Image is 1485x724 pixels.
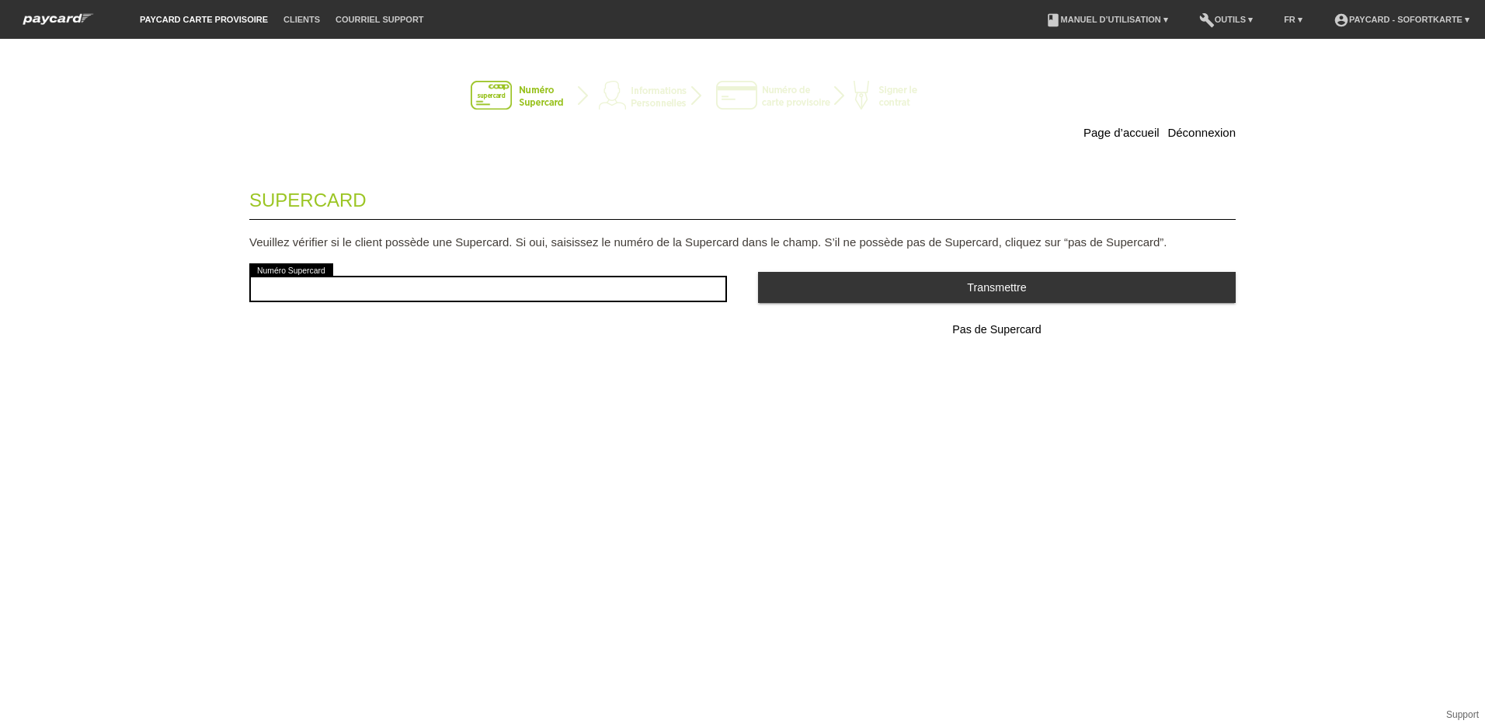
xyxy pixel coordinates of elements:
a: FR ▾ [1276,15,1310,24]
a: Clients [276,15,328,24]
span: Transmettre [967,281,1027,294]
a: buildOutils ▾ [1191,15,1261,24]
a: paycard carte provisoire [132,15,276,24]
p: Veuillez vérifier si le client possède une Supercard. Si oui, saisissez le numéro de la Supercard... [249,235,1236,249]
a: paycard Sofortkarte [16,18,101,30]
a: Déconnexion [1167,126,1236,139]
button: Pas de Supercard [758,315,1236,346]
span: Pas de Supercard [952,323,1041,336]
a: account_circlepaycard - Sofortkarte ▾ [1326,15,1477,24]
a: bookManuel d’utilisation ▾ [1038,15,1176,24]
i: account_circle [1334,12,1349,28]
i: build [1199,12,1215,28]
img: paycard Sofortkarte [16,11,101,27]
a: Courriel Support [328,15,431,24]
a: Page d’accueil [1083,126,1160,139]
img: instantcard-v2-fr-1.png [471,81,1014,112]
a: Support [1446,709,1479,720]
button: Transmettre [758,272,1236,302]
i: book [1045,12,1061,28]
legend: Supercard [249,174,1236,220]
